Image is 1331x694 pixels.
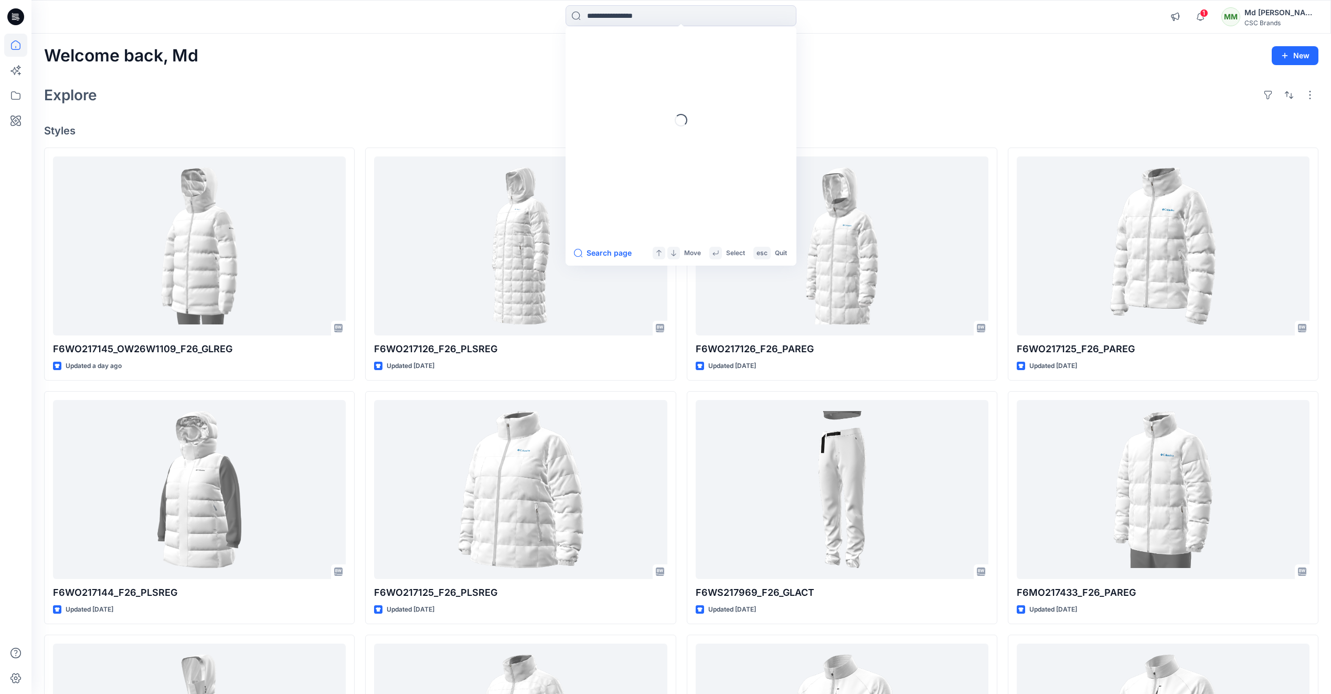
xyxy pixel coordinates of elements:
[44,46,198,66] h2: Welcome back, Md
[374,342,667,356] p: F6WO217126_F26_PLSREG
[1200,9,1208,17] span: 1
[696,156,988,335] a: F6WO217126_F26_PAREG
[1017,156,1309,335] a: F6WO217125_F26_PAREG
[66,361,122,372] p: Updated a day ago
[1272,46,1318,65] button: New
[1029,604,1077,615] p: Updated [DATE]
[53,156,346,335] a: F6WO217145_OW26W1109_F26_GLREG
[708,361,756,372] p: Updated [DATE]
[53,400,346,579] a: F6WO217144_F26_PLSREG
[1017,400,1309,579] a: F6MO217433_F26_PAREG
[1017,342,1309,356] p: F6WO217125_F26_PAREG
[757,248,768,259] p: esc
[775,248,787,259] p: Quit
[1244,19,1318,27] div: CSC Brands
[66,604,113,615] p: Updated [DATE]
[1244,6,1318,19] div: Md [PERSON_NAME]
[696,342,988,356] p: F6WO217126_F26_PAREG
[374,400,667,579] a: F6WO217125_F26_PLSREG
[53,342,346,356] p: F6WO217145_OW26W1109_F26_GLREG
[374,156,667,335] a: F6WO217126_F26_PLSREG
[1221,7,1240,26] div: MM
[44,124,1318,137] h4: Styles
[1017,585,1309,600] p: F6MO217433_F26_PAREG
[53,585,346,600] p: F6WO217144_F26_PLSREG
[44,87,97,103] h2: Explore
[387,604,434,615] p: Updated [DATE]
[708,604,756,615] p: Updated [DATE]
[726,248,745,259] p: Select
[574,247,632,259] button: Search page
[696,585,988,600] p: F6WS217969_F26_GLACT
[684,248,701,259] p: Move
[387,361,434,372] p: Updated [DATE]
[1029,361,1077,372] p: Updated [DATE]
[374,585,667,600] p: F6WO217125_F26_PLSREG
[696,400,988,579] a: F6WS217969_F26_GLACT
